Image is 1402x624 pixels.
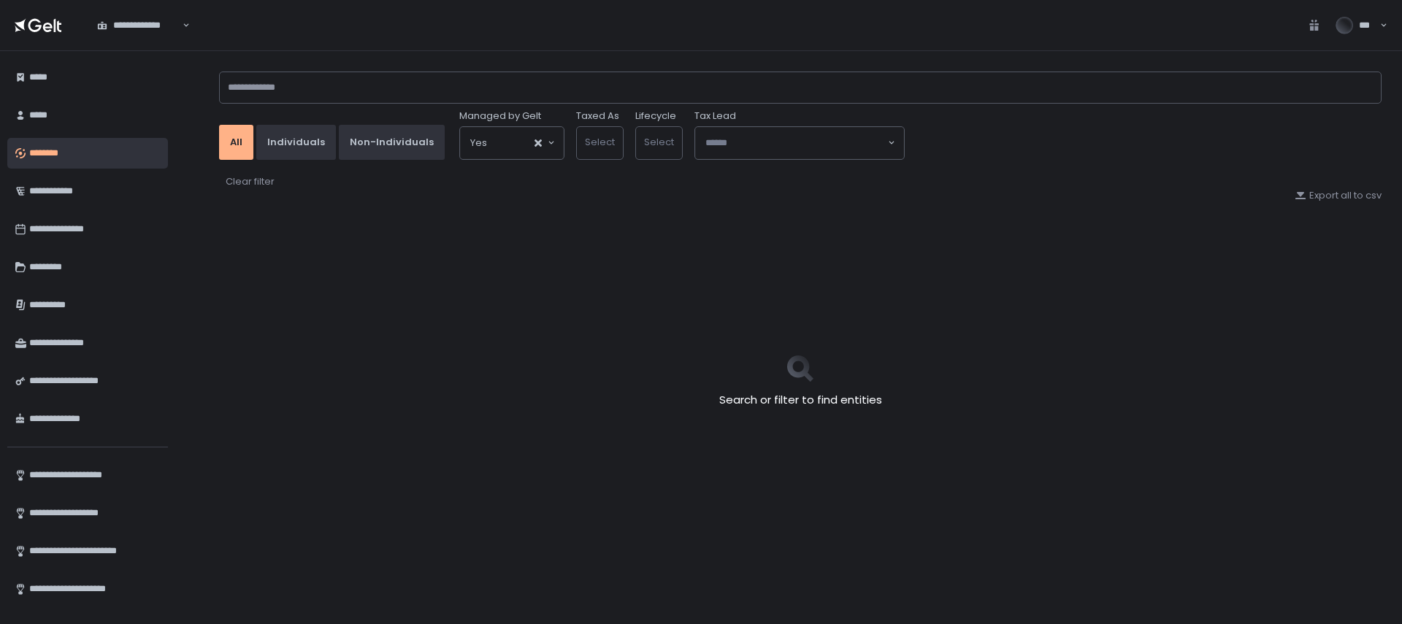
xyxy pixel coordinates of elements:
button: Clear filter [225,174,275,189]
input: Search for option [705,136,886,150]
input: Search for option [487,136,533,150]
div: All [230,136,242,149]
div: Clear filter [226,175,275,188]
div: Search for option [460,127,564,159]
div: Search for option [695,127,904,159]
div: Individuals [267,136,325,149]
button: Non-Individuals [339,125,445,160]
div: Search for option [88,10,190,41]
button: Individuals [256,125,336,160]
input: Search for option [180,18,181,33]
h2: Search or filter to find entities [719,392,882,409]
span: Select [644,135,674,149]
div: Non-Individuals [350,136,434,149]
button: Clear Selected [535,139,542,147]
label: Lifecycle [635,109,676,123]
label: Taxed As [576,109,619,123]
span: Yes [470,136,487,150]
span: Select [585,135,615,149]
span: Managed by Gelt [459,109,541,123]
span: Tax Lead [694,109,736,123]
button: All [219,125,253,160]
button: Export all to csv [1295,189,1382,202]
